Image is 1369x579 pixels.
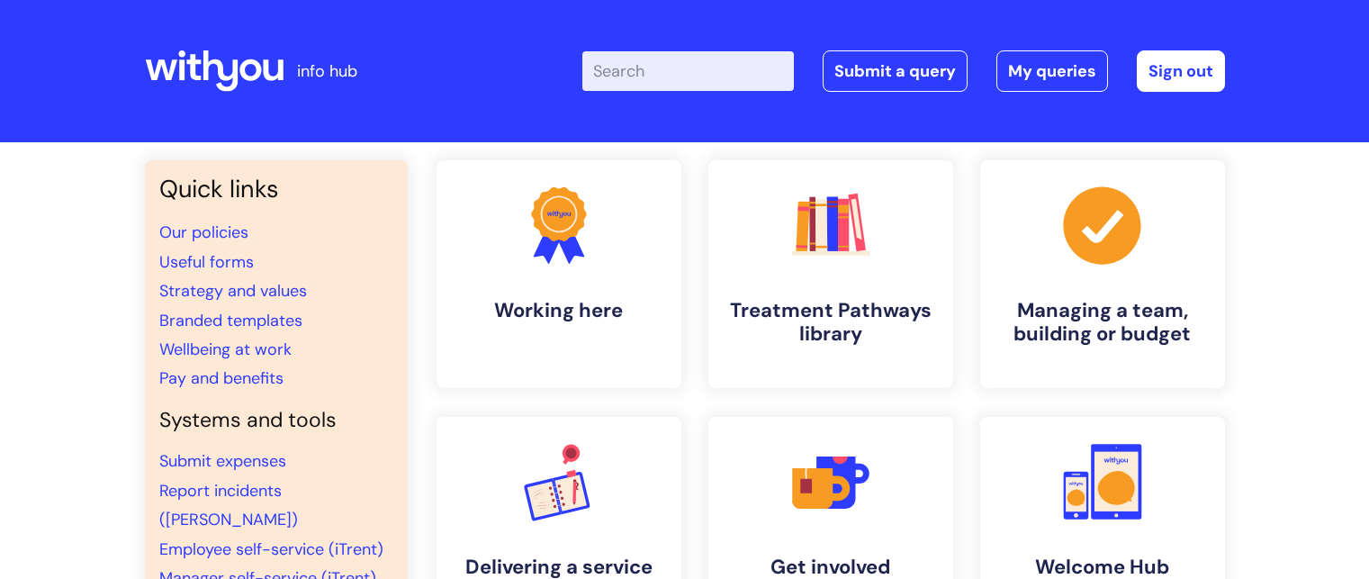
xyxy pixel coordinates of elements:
h4: Working here [451,299,667,322]
a: Branded templates [159,310,302,331]
a: My queries [996,50,1108,92]
a: Treatment Pathways library [708,160,953,388]
a: Wellbeing at work [159,339,292,360]
h4: Treatment Pathways library [723,299,939,347]
a: Employee self-service (iTrent) [159,538,383,560]
a: Useful forms [159,251,254,273]
a: Strategy and values [159,280,307,302]
h3: Quick links [159,175,393,204]
a: Submit a query [823,50,968,92]
h4: Delivering a service [451,556,667,579]
a: Managing a team, building or budget [980,160,1225,388]
a: Report incidents ([PERSON_NAME]) [159,480,298,530]
h4: Welcome Hub [995,556,1211,579]
div: | - [582,50,1225,92]
a: Our policies [159,222,248,243]
a: Submit expenses [159,450,286,472]
a: Working here [437,160,681,388]
h4: Systems and tools [159,408,393,433]
input: Search [582,51,794,91]
p: info hub [297,57,357,86]
a: Pay and benefits [159,367,284,389]
a: Sign out [1137,50,1225,92]
h4: Managing a team, building or budget [995,299,1211,347]
h4: Get involved [723,556,939,579]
